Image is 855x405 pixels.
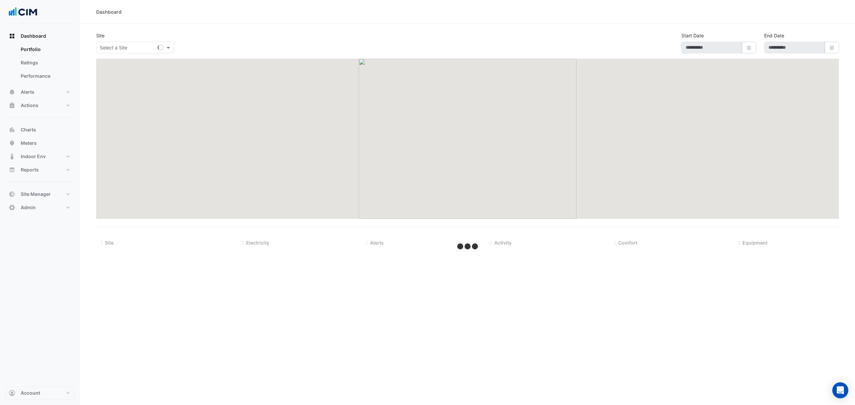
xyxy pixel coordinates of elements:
[9,191,15,197] app-icon: Site Manager
[105,240,114,246] span: Site
[15,56,75,69] a: Ratings
[5,187,75,201] button: Site Manager
[21,33,46,39] span: Dashboard
[5,123,75,136] button: Charts
[5,201,75,214] button: Admin
[5,136,75,150] button: Meters
[742,240,767,246] span: Equipment
[96,8,122,15] div: Dashboard
[9,33,15,39] app-icon: Dashboard
[5,29,75,43] button: Dashboard
[5,43,75,85] div: Dashboard
[5,150,75,163] button: Indoor Env
[96,32,105,39] label: Site
[9,153,15,160] app-icon: Indoor Env
[618,240,637,246] span: Comfort
[15,43,75,56] a: Portfolio
[21,166,39,173] span: Reports
[21,191,51,197] span: Site Manager
[9,140,15,146] app-icon: Meters
[9,89,15,95] app-icon: Alerts
[764,32,784,39] label: End Date
[832,382,848,398] div: Open Intercom Messenger
[9,126,15,133] app-icon: Charts
[21,89,34,95] span: Alerts
[15,69,75,83] a: Performance
[21,140,37,146] span: Meters
[9,204,15,211] app-icon: Admin
[21,126,36,133] span: Charts
[5,163,75,176] button: Reports
[5,99,75,112] button: Actions
[21,102,38,109] span: Actions
[5,85,75,99] button: Alerts
[9,102,15,109] app-icon: Actions
[681,32,704,39] label: Start Date
[246,240,269,246] span: Electricity
[21,204,36,211] span: Admin
[370,240,384,246] span: Alerts
[494,240,512,246] span: Activity
[5,386,75,400] button: Account
[21,153,46,160] span: Indoor Env
[9,166,15,173] app-icon: Reports
[21,390,40,396] span: Account
[8,5,38,19] img: Company Logo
